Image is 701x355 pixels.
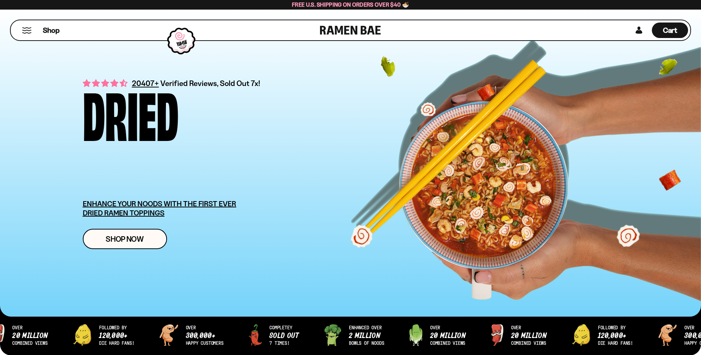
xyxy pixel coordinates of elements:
[106,235,144,243] span: Shop Now
[663,26,677,35] span: Cart
[652,20,688,40] div: Cart
[83,229,167,249] a: Shop Now
[292,1,409,8] span: Free U.S. Shipping on Orders over $40 🍜
[22,27,32,34] button: Mobile Menu Trigger
[83,87,178,138] div: Dried
[43,23,59,38] a: Shop
[160,79,261,88] span: Verified Reviews, Sold Out 7x!
[43,25,59,35] span: Shop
